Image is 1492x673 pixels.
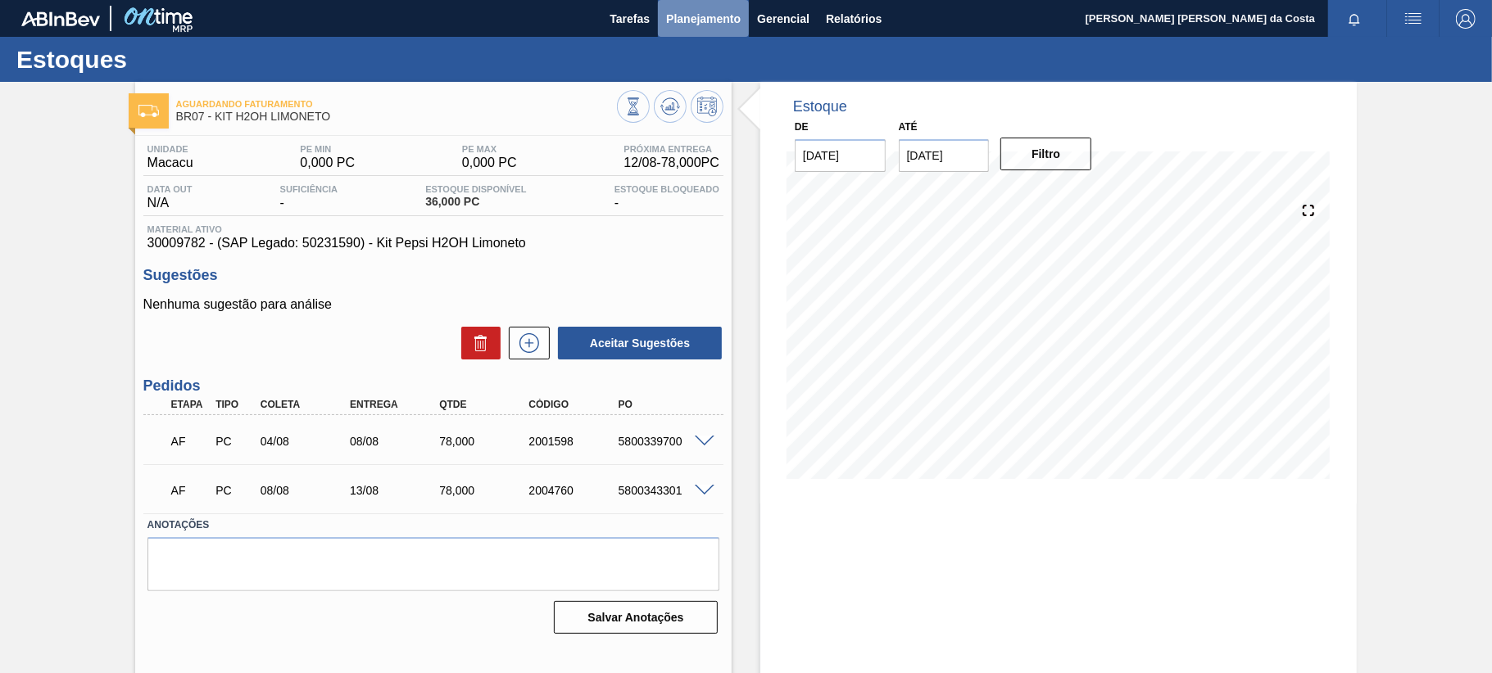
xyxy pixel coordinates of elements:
div: Código [524,399,624,410]
span: Data out [147,184,193,194]
div: Aceitar Sugestões [550,325,723,361]
button: Notificações [1328,7,1381,30]
span: Tarefas [610,9,650,29]
div: Pedido de Compra [211,435,257,448]
span: Material ativo [147,224,719,234]
span: Relatórios [826,9,882,29]
div: 2004760 [524,484,624,497]
span: Estoque Bloqueado [614,184,719,194]
span: Suficiência [280,184,338,194]
span: 12/08 - 78,000 PC [624,156,719,170]
div: Qtde [435,399,535,410]
button: Programar Estoque [691,90,723,123]
div: N/A [143,184,197,210]
span: BR07 - KIT H2OH LIMONETO [176,111,617,123]
div: Tipo [211,399,257,410]
div: PO [614,399,714,410]
span: PE MIN [300,144,355,154]
div: 08/08/2025 [346,435,446,448]
h3: Sugestões [143,267,723,284]
input: dd/mm/yyyy [899,139,990,172]
span: 30009782 - (SAP Legado: 50231590) - Kit Pepsi H2OH Limoneto [147,236,719,251]
span: Macacu [147,156,193,170]
div: 78,000 [435,435,535,448]
img: Ícone [138,105,159,117]
div: 78,000 [435,484,535,497]
div: Etapa [167,399,213,410]
span: Planejamento [666,9,741,29]
span: Estoque Disponível [425,184,526,194]
span: 0,000 PC [462,156,517,170]
div: Excluir Sugestões [453,327,501,359]
span: PE MAX [462,144,517,154]
div: 5800343301 [614,484,714,497]
div: Aguardando Faturamento [167,423,213,459]
div: 08/08/2025 [256,484,356,497]
p: AF [171,484,209,497]
div: Entrega [346,399,446,410]
label: De [795,121,809,133]
span: Aguardando Faturamento [176,99,617,109]
div: Pedido de Compra [211,484,257,497]
img: TNhmsLtSVTkK8tSr43FrP2fwEKptu5GPRR3wAAAABJRU5ErkJggg== [21,11,100,26]
p: AF [171,435,209,448]
button: Filtro [1000,138,1091,170]
span: 0,000 PC [300,156,355,170]
label: Anotações [147,513,719,537]
span: Próxima Entrega [624,144,719,154]
div: 5800339700 [614,435,714,448]
button: Aceitar Sugestões [558,327,722,359]
button: Salvar Anotações [554,601,718,634]
div: Coleta [256,399,356,410]
div: - [610,184,723,210]
span: Gerencial [757,9,809,29]
div: Estoque [793,98,847,115]
div: - [276,184,342,210]
label: Até [899,121,918,133]
div: Aguardando Faturamento [167,472,213,508]
div: 04/08/2025 [256,435,356,448]
img: Logout [1456,9,1476,29]
img: userActions [1404,9,1423,29]
div: 2001598 [524,435,624,448]
div: 13/08/2025 [346,484,446,497]
h3: Pedidos [143,377,723,395]
span: 36,000 PC [425,196,526,208]
input: dd/mm/yyyy [795,139,886,172]
button: Atualizar Gráfico [654,90,687,123]
button: Visão Geral dos Estoques [617,90,650,123]
p: Nenhuma sugestão para análise [143,297,723,312]
h1: Estoques [16,50,307,69]
span: Unidade [147,144,193,154]
div: Nova sugestão [501,327,550,359]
